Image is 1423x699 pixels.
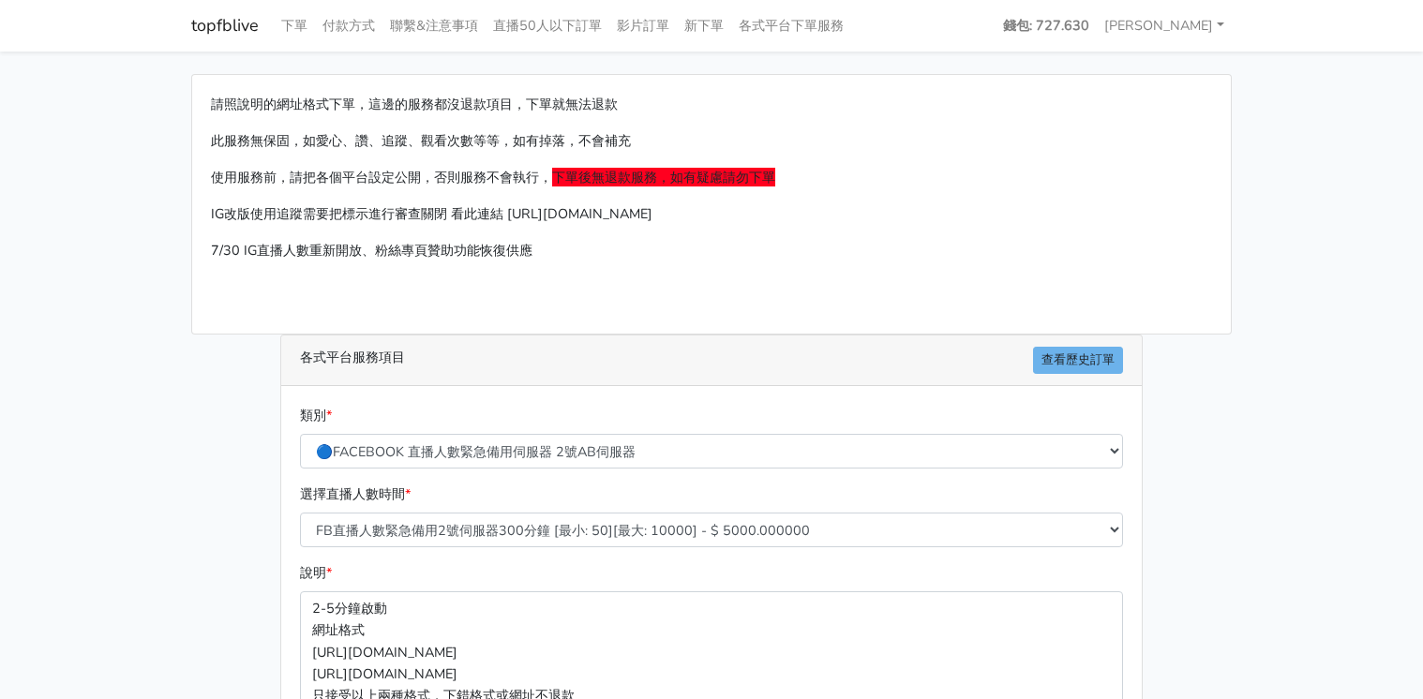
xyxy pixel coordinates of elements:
[382,7,486,44] a: 聯繫&注意事項
[552,168,775,186] span: 下單後無退款服務，如有疑慮請勿下單
[315,7,382,44] a: 付款方式
[1033,347,1123,374] a: 查看歷史訂單
[211,240,1212,261] p: 7/30 IG直播人數重新開放、粉絲專頁贊助功能恢復供應
[211,130,1212,152] p: 此服務無保固，如愛心、讚、追蹤、觀看次數等等，如有掉落，不會補充
[677,7,731,44] a: 新下單
[300,483,411,505] label: 選擇直播人數時間
[609,7,677,44] a: 影片訂單
[300,405,332,426] label: 類別
[1097,7,1232,44] a: [PERSON_NAME]
[996,7,1097,44] a: 錢包: 727.630
[211,203,1212,225] p: IG改版使用追蹤需要把標示進行審查關閉 看此連結 [URL][DOMAIN_NAME]
[1003,16,1089,35] strong: 錢包: 727.630
[486,7,609,44] a: 直播50人以下訂單
[274,7,315,44] a: 下單
[281,335,1142,386] div: 各式平台服務項目
[211,94,1212,115] p: 請照說明的網址格式下單，這邊的服務都沒退款項目，下單就無法退款
[731,7,851,44] a: 各式平台下單服務
[300,562,332,584] label: 說明
[211,167,1212,188] p: 使用服務前，請把各個平台設定公開，否則服務不會執行，
[191,7,259,44] a: topfblive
